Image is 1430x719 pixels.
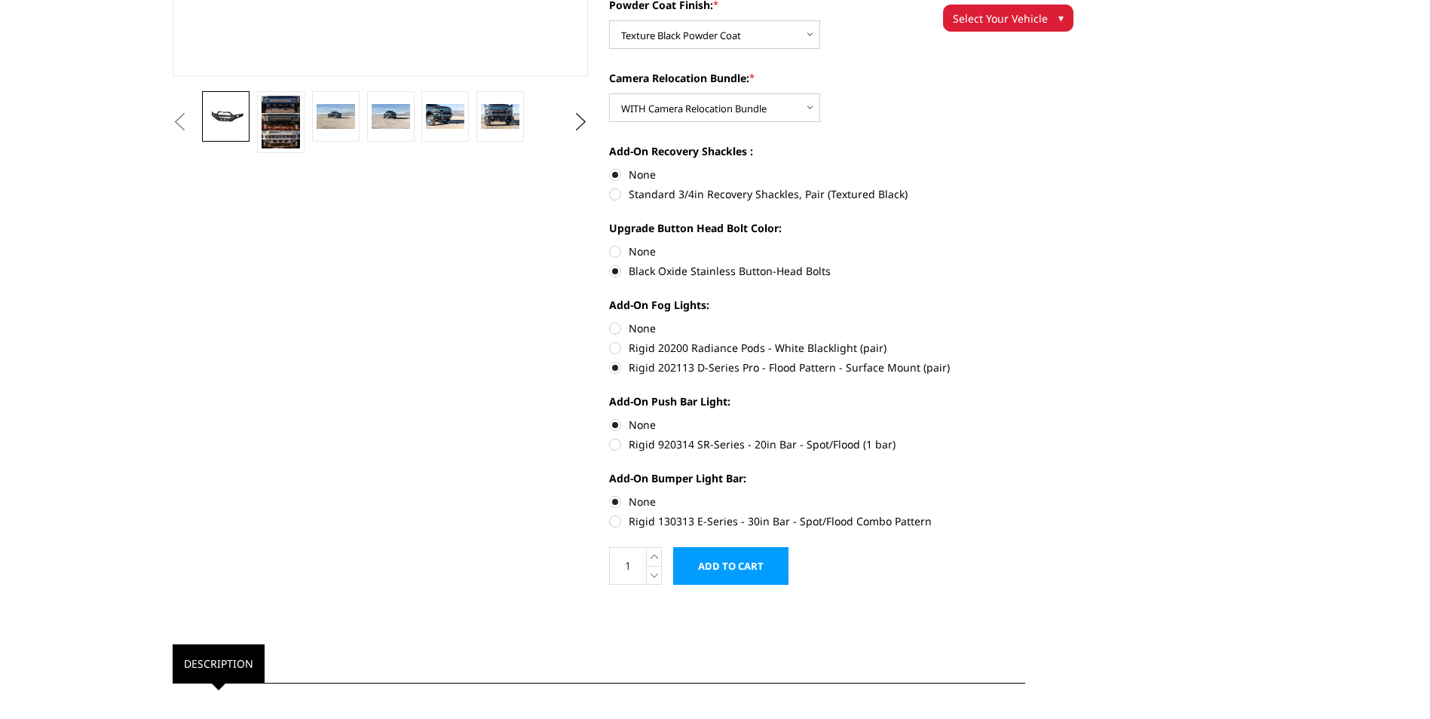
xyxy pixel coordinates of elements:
label: Add-On Fog Lights: [609,297,1025,313]
label: Standard 3/4in Recovery Shackles, Pair (Textured Black) [609,186,1025,202]
label: Rigid 202113 D-Series Pro - Flood Pattern - Surface Mount (pair) [609,359,1025,375]
iframe: Chat Widget [1355,647,1430,719]
label: None [609,243,1025,259]
img: Multiple lighting options [262,96,300,148]
label: None [609,494,1025,509]
label: None [609,320,1025,336]
input: Add to Cart [673,547,788,585]
label: None [609,167,1025,182]
a: shop all [479,13,540,35]
a: Dealers [660,13,718,35]
label: Upgrade Button Head Bolt Color: [609,220,1025,236]
label: Rigid 130313 E-Series - 30in Bar - Spot/Flood Combo Pattern [609,513,1025,529]
button: Next [569,111,592,133]
button: Previous [169,111,191,133]
span: ▾ [1058,10,1064,26]
button: Select Your Vehicle [943,5,1073,32]
img: 2019-2025 Ram 2500-3500 - Freedom Series - Sport Front Bumper (non-winch) [372,104,410,130]
label: Rigid 20200 Radiance Pods - White Blacklight (pair) [609,340,1025,356]
a: Description [173,644,265,683]
a: News [843,13,874,35]
label: Rigid 920314 SR-Series - 20in Bar - Spot/Flood (1 bar) [609,436,1025,452]
img: 2019-2025 Ram 2500-3500 - Freedom Series - Sport Front Bumper (non-winch) [481,104,519,130]
a: Support [571,13,630,35]
a: Home [416,13,449,35]
img: 2019-2025 Ram 2500-3500 - Freedom Series - Sport Front Bumper (non-winch) [426,104,464,130]
label: Add-On Push Bar Light: [609,393,1025,409]
a: SEMA Show [747,13,813,35]
img: 2019-2025 Ram 2500-3500 - Freedom Series - Sport Front Bumper (non-winch) [207,108,245,126]
label: None [609,417,1025,433]
label: Camera Relocation Bundle: [609,70,1025,86]
label: Black Oxide Stainless Button-Head Bolts [609,263,1025,279]
label: Add-On Bumper Light Bar: [609,470,1025,486]
label: Add-On Recovery Shackles : [609,143,1025,159]
img: 2019-2025 Ram 2500-3500 - Freedom Series - Sport Front Bumper (non-winch) [317,104,355,130]
span: Select Your Vehicle [953,11,1048,26]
